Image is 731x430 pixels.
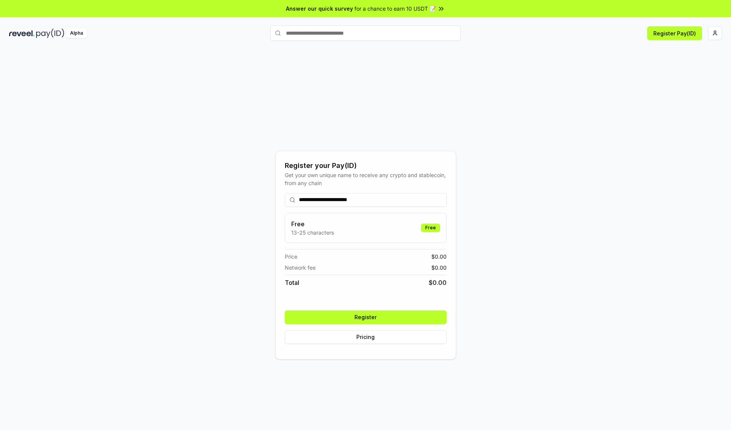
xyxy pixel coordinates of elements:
[421,224,440,232] div: Free
[291,229,334,237] p: 13-25 characters
[285,310,447,324] button: Register
[9,29,35,38] img: reveel_dark
[285,330,447,344] button: Pricing
[285,278,299,287] span: Total
[431,253,447,261] span: $ 0.00
[66,29,87,38] div: Alpha
[647,26,702,40] button: Register Pay(ID)
[285,160,447,171] div: Register your Pay(ID)
[285,253,297,261] span: Price
[36,29,64,38] img: pay_id
[291,219,334,229] h3: Free
[285,264,316,272] span: Network fee
[354,5,436,13] span: for a chance to earn 10 USDT 📝
[286,5,353,13] span: Answer our quick survey
[431,264,447,272] span: $ 0.00
[429,278,447,287] span: $ 0.00
[285,171,447,187] div: Get your own unique name to receive any crypto and stablecoin, from any chain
